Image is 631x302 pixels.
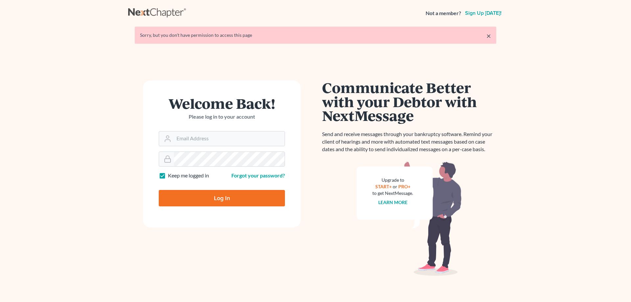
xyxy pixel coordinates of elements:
input: Log In [159,190,285,206]
p: Please log in to your account [159,113,285,121]
div: Sorry, but you don't have permission to access this page [140,32,491,38]
strong: Not a member? [426,10,461,17]
img: nextmessage_bg-59042aed3d76b12b5cd301f8e5b87938c9018125f34e5fa2b7a6b67550977c72.svg [357,161,462,276]
div: Upgrade to [372,177,413,183]
a: Forgot your password? [231,172,285,178]
h1: Welcome Back! [159,96,285,110]
a: Learn more [378,199,408,205]
a: × [486,32,491,40]
label: Keep me logged in [168,172,209,179]
input: Email Address [174,131,285,146]
p: Send and receive messages through your bankruptcy software. Remind your client of hearings and mo... [322,130,496,153]
span: or [393,184,397,189]
a: PRO+ [398,184,410,189]
a: Sign up [DATE]! [464,11,503,16]
div: to get NextMessage. [372,190,413,197]
a: START+ [375,184,392,189]
h1: Communicate Better with your Debtor with NextMessage [322,81,496,123]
